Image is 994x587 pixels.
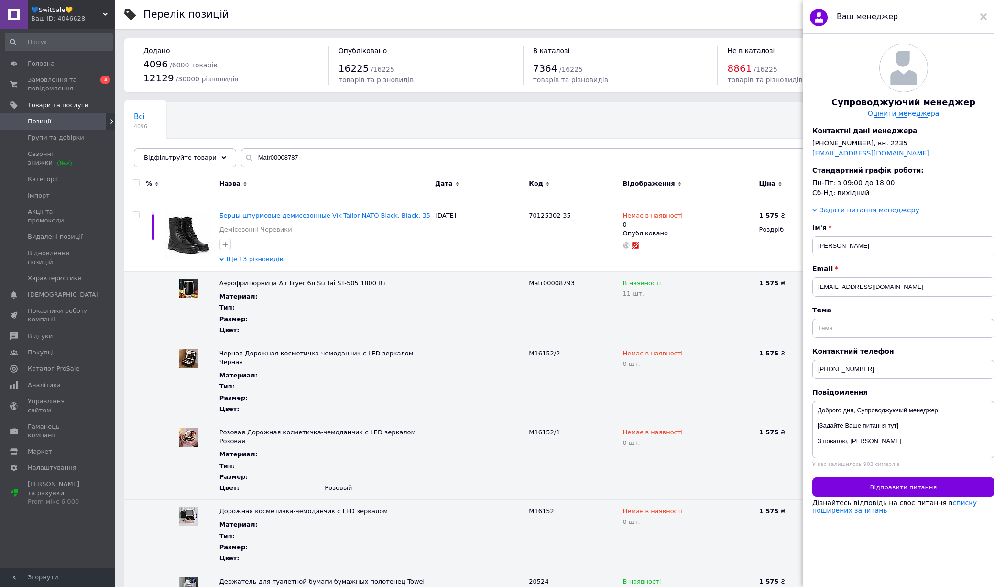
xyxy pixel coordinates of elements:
[179,279,198,298] img: Аэрофритюрница Air Fryer 6л Su Tai ST-505 1800 Вт
[759,279,853,288] div: ₴
[219,382,260,391] div: Тип :
[28,133,84,142] span: Групи та добірки
[623,211,683,229] div: 0
[176,75,239,83] span: / 30000 різновидів
[219,473,286,481] div: Размер :
[179,349,198,368] img: Черная Дорожная косметичка-чемоданчик с LED зеркалом Черная
[759,211,786,220] div: ₴
[28,447,52,456] span: Маркет
[339,63,369,74] span: 16225
[219,315,286,323] div: Размер :
[219,179,240,188] span: Назва
[219,554,269,563] div: Цвет :
[219,225,292,234] a: Демісезонні Черевики
[339,76,414,84] span: товарів та різновидів
[219,429,416,444] span: Розовая Дорожная косметичка-чемоданчик с LED зеркалом Розовая
[533,47,570,55] span: В каталозі
[623,179,675,188] span: Відображення
[623,429,683,439] span: Немає в наявності
[134,123,147,130] span: 4096
[529,179,543,188] span: Код
[325,484,430,492] div: Розовый
[219,212,430,219] span: Берцы штурмовые демисезонные Vik-Tailor NATO Black, Black, 35
[28,397,88,414] span: Управління сайтом
[812,149,929,157] a: [EMAIL_ADDRESS][DOMAIN_NAME]
[219,543,286,552] div: Размер :
[134,149,234,157] span: Товари з проблемними р...
[759,179,776,188] span: Ціна
[529,279,575,287] span: Matr00008793
[623,212,683,222] span: Немає в наявності
[623,508,683,518] span: Немає в наявності
[28,274,82,283] span: Характеристики
[819,206,919,214] div: Задати питання менеджеру
[28,480,88,506] span: [PERSON_NAME] та рахунки
[28,101,88,110] span: Товари та послуги
[219,292,306,301] div: Материал :
[28,422,88,440] span: Гаманець компанії
[146,179,152,188] span: %
[339,47,387,55] span: Опубліковано
[179,428,198,447] img: Розовая Дорожная косметичка-чемоданчик с LED зеркалом Розовая
[31,6,103,14] span: 💙SwitSale💛
[529,578,548,585] span: 20524
[28,290,98,299] span: [DEMOGRAPHIC_DATA]
[219,405,269,413] div: Цвет :
[5,33,113,51] input: Пошук
[759,508,779,515] b: 1 575
[28,249,88,266] span: Відновлення позицій
[219,484,269,492] div: Цвет :
[28,498,88,506] div: Prom мікс 6 000
[143,72,174,84] span: 12129
[870,484,937,491] span: Відправити питання
[533,76,608,84] span: товарів та різновидів
[623,439,754,446] div: 0 шт.
[529,350,560,357] span: M16152/2
[759,350,779,357] b: 1 575
[170,61,217,69] span: / 6000 товарів
[143,47,170,55] span: Додано
[559,66,583,73] span: / 16225
[219,508,388,515] span: Дорожная косметичка-чемоданчик с LED зеркалом
[529,212,570,219] span: 70125302-35
[31,14,115,23] div: Ваш ID: 4046628
[241,148,975,167] input: Пошук по назві позиції, артикулу і пошуковим запитам
[28,191,50,200] span: Імпорт
[727,63,752,74] span: 8861
[144,154,217,161] span: Відфільтруйте товари
[28,59,55,68] span: Головна
[759,429,779,436] b: 1 575
[124,139,253,175] div: Товари з проблемними різновидами
[134,112,145,121] span: Всі
[28,365,79,373] span: Каталог ProSale
[143,10,229,20] div: Перелік позицій
[28,381,61,389] span: Аналітика
[812,461,900,467] span: У вас залишилось 902 символів
[812,499,977,514] span: Дізнайтесь відповідь на своє питання в
[28,348,54,357] span: Покупці
[219,303,260,312] div: Тип :
[219,279,386,287] span: Аэрофритюрница Air Fryer 6л Su Tai ST-505 1800 Вт
[219,532,260,541] div: Тип :
[219,462,260,470] div: Тип :
[219,521,306,529] div: Материал :
[28,332,53,341] span: Відгуки
[623,279,661,289] span: В наявності
[623,290,754,297] div: 11 шт.
[28,464,76,472] span: Налаштування
[28,175,58,184] span: Категорії
[28,208,88,225] span: Акції та промокоди
[28,117,51,126] span: Позиції
[754,66,777,73] span: / 16225
[433,204,526,272] div: [DATE]
[868,110,939,118] a: Оцінити менеджера
[529,508,554,515] span: M16152
[759,349,853,358] div: ₴
[623,360,754,367] div: 0 шт.
[759,225,853,234] div: Роздріб
[100,76,110,84] span: 3
[759,578,779,585] b: 1 575
[219,371,306,380] div: Материал :
[164,211,212,259] img: Берцы штурмовые демисезонные Vik-Tailor NATO Black, Black, 35
[143,58,168,70] span: 4096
